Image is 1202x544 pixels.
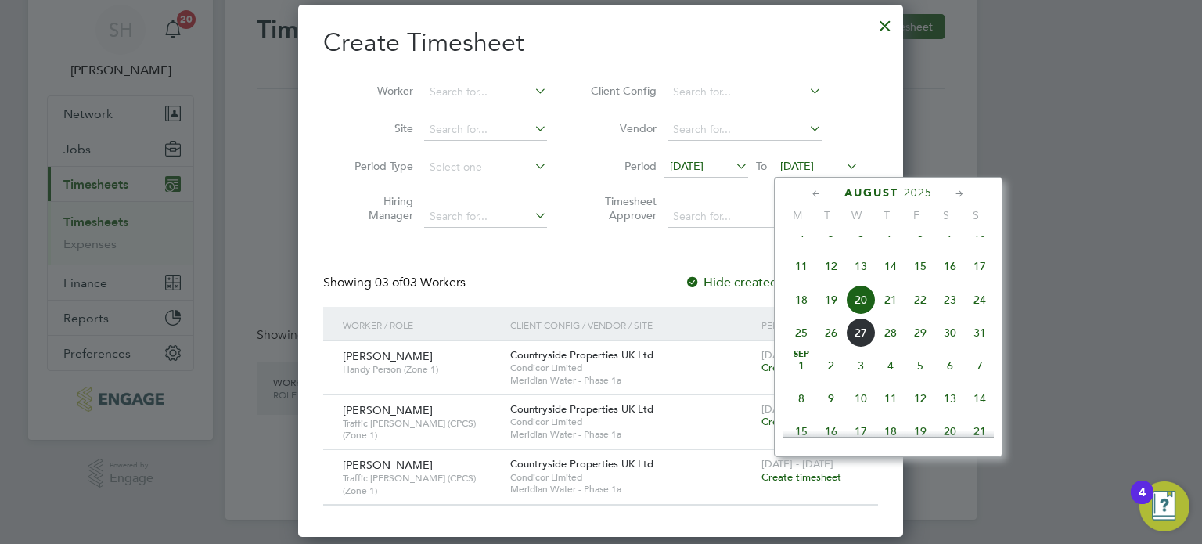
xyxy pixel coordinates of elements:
label: Worker [343,84,413,98]
span: [PERSON_NAME] [343,458,433,472]
label: Client Config [586,84,657,98]
span: 2 [816,351,846,380]
input: Select one [424,157,547,178]
span: 12 [816,251,846,281]
span: 17 [965,251,995,281]
span: 03 of [375,275,403,290]
span: T [812,208,842,222]
input: Search for... [668,206,822,228]
span: S [931,208,961,222]
input: Search for... [424,81,547,103]
span: Countryside Properties UK Ltd [510,348,653,362]
span: To [751,156,772,176]
span: 18 [876,416,905,446]
span: Create timesheet [761,470,841,484]
span: Create timesheet [761,415,841,428]
label: Period [586,159,657,173]
span: M [783,208,812,222]
span: [PERSON_NAME] [343,349,433,363]
span: 23 [935,285,965,315]
span: 10 [846,384,876,413]
label: Hiring Manager [343,194,413,222]
span: 16 [816,416,846,446]
h2: Create Timesheet [323,27,878,59]
span: Countryside Properties UK Ltd [510,402,653,416]
span: 13 [846,251,876,281]
span: [DATE] - [DATE] [761,348,833,362]
span: Meridian Water - Phase 1a [510,374,754,387]
span: 14 [965,384,995,413]
span: Countryside Properties UK Ltd [510,457,653,470]
span: Condicor Limited [510,416,754,428]
span: 9 [816,384,846,413]
span: August [844,186,898,200]
span: Create timesheet [761,361,841,374]
span: 4 [876,351,905,380]
span: Handy Person (Zone 1) [343,363,498,376]
span: 20 [846,285,876,315]
span: 30 [935,318,965,348]
span: 15 [905,251,935,281]
span: Traffic [PERSON_NAME] (CPCS) (Zone 1) [343,472,498,496]
input: Search for... [424,206,547,228]
span: 17 [846,416,876,446]
span: 21 [876,285,905,315]
span: 27 [846,318,876,348]
span: F [901,208,931,222]
span: 20 [935,416,965,446]
span: 6 [935,351,965,380]
input: Search for... [424,119,547,141]
div: Worker / Role [339,307,506,343]
span: 29 [905,318,935,348]
span: T [872,208,901,222]
span: S [961,208,991,222]
span: 31 [965,318,995,348]
span: 12 [905,384,935,413]
span: [DATE] [670,159,704,173]
div: Period [758,307,862,343]
div: 4 [1139,492,1146,513]
span: 11 [876,384,905,413]
span: 26 [816,318,846,348]
span: Condicor Limited [510,471,754,484]
span: 22 [905,285,935,315]
span: 1 [786,351,816,380]
div: Showing [323,275,469,291]
span: 2025 [904,186,932,200]
span: Sep [786,351,816,358]
input: Search for... [668,119,822,141]
span: [DATE] [780,159,814,173]
label: Vendor [586,121,657,135]
span: 7 [965,351,995,380]
span: 8 [786,384,816,413]
div: Client Config / Vendor / Site [506,307,758,343]
span: Meridian Water - Phase 1a [510,483,754,495]
span: 5 [905,351,935,380]
span: 21 [965,416,995,446]
input: Search for... [668,81,822,103]
span: [DATE] - [DATE] [761,402,833,416]
span: 19 [905,416,935,446]
span: 11 [786,251,816,281]
span: 19 [816,285,846,315]
span: 24 [965,285,995,315]
span: 15 [786,416,816,446]
span: 16 [935,251,965,281]
label: Hide created timesheets [685,275,844,290]
span: 25 [786,318,816,348]
span: 13 [935,384,965,413]
span: Traffic [PERSON_NAME] (CPCS) (Zone 1) [343,417,498,441]
label: Site [343,121,413,135]
span: W [842,208,872,222]
span: 28 [876,318,905,348]
span: Condicor Limited [510,362,754,374]
span: [PERSON_NAME] [343,403,433,417]
span: 03 Workers [375,275,466,290]
label: Timesheet Approver [586,194,657,222]
span: 18 [786,285,816,315]
button: Open Resource Center, 4 new notifications [1139,481,1189,531]
span: Meridian Water - Phase 1a [510,428,754,441]
span: [DATE] - [DATE] [761,457,833,470]
span: 3 [846,351,876,380]
label: Period Type [343,159,413,173]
